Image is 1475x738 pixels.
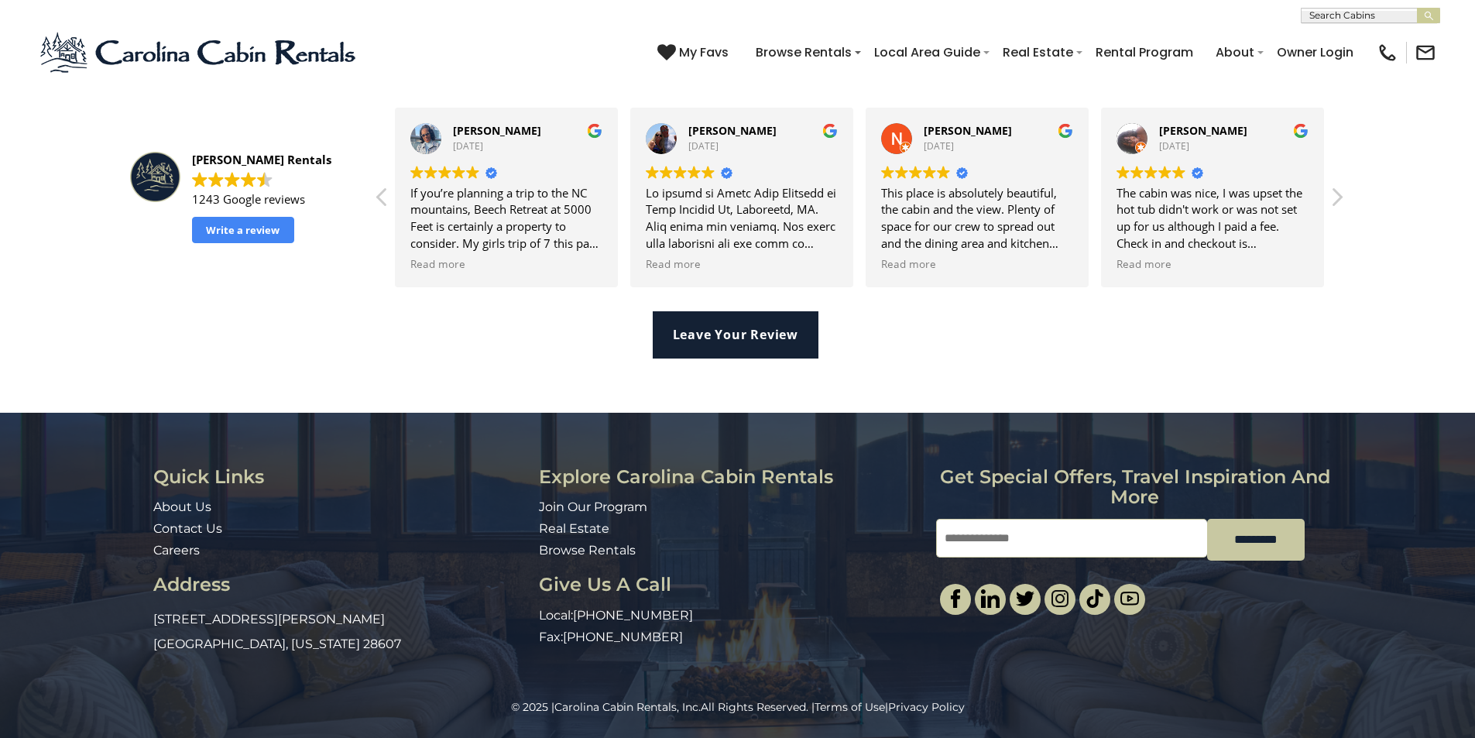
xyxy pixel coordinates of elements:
[981,589,1000,608] img: linkedin-single.svg
[1269,39,1361,66] a: Owner Login
[679,43,729,62] span: My Favs
[866,39,988,66] a: Local Area Guide
[1117,166,1130,179] img: Google
[688,123,838,139] div: [PERSON_NAME]
[424,166,437,179] img: Google
[657,43,732,63] a: My Favs
[1159,123,1309,139] div: [PERSON_NAME]
[153,543,200,558] a: Careers
[1293,123,1309,139] img: Google
[452,166,465,179] img: Google
[511,700,701,714] span: © 2025 |
[881,185,1073,252] div: This place is absolutely beautiful, the cabin and the view. Plenty of space for our crew to sprea...
[646,257,701,272] span: Read more
[130,152,180,202] img: Carolina Cabin Rentals
[1016,589,1034,608] img: twitter-single.svg
[573,608,693,623] a: [PHONE_NUMBER]
[701,166,715,179] img: Google
[539,543,636,558] a: Browse Rentals
[1208,39,1262,66] a: About
[539,467,924,487] h3: Explore Carolina Cabin Rentals
[410,185,602,252] div: If you’re planning a trip to the NC mountains, Beech Retreat at 5000 Feet is certainly a property...
[410,257,465,272] span: Read more
[39,29,360,76] img: Blue-2.png
[539,607,924,625] p: Local:
[674,166,687,179] img: Google
[815,700,885,714] a: Terms of Use
[881,123,912,154] img: Nicki Anderson profile picture
[1117,257,1171,272] span: Read more
[653,311,819,359] a: Leave Your Review
[153,607,527,657] p: [STREET_ADDRESS][PERSON_NAME] [GEOGRAPHIC_DATA], [US_STATE] 28607
[924,140,1073,153] div: [DATE]
[924,123,1073,139] div: [PERSON_NAME]
[453,123,602,139] div: [PERSON_NAME]
[1088,39,1201,66] a: Rental Program
[153,521,222,536] a: Contact Us
[466,166,479,179] img: Google
[1415,42,1436,64] img: mail-regular-black.png
[539,629,924,647] p: Fax:
[539,575,924,595] h3: Give Us A Call
[375,186,390,217] div: Previous review
[1117,185,1309,252] div: The cabin was nice, I was upset the hot tub didn't work or was not set up for us although I paid ...
[646,166,659,179] img: Google
[881,166,894,179] img: Google
[241,172,256,187] img: Google
[995,39,1081,66] a: Real Estate
[563,630,683,644] a: [PHONE_NUMBER]
[153,467,527,487] h3: Quick Links
[1377,42,1398,64] img: phone-regular-black.png
[1117,123,1147,154] img: Isha Scott profile picture
[909,166,922,179] img: Google
[453,140,602,153] div: [DATE]
[35,699,1440,715] p: All Rights Reserved. | |
[946,589,965,608] img: facebook-single.svg
[660,166,673,179] img: Google
[192,152,358,168] div: [PERSON_NAME] Rentals
[192,191,305,207] strong: 1243 Google reviews
[937,166,950,179] img: Google
[1158,166,1171,179] img: Google
[410,166,424,179] img: Google
[587,123,602,139] img: Google
[153,499,211,514] a: About Us
[936,467,1333,508] h3: Get special offers, travel inspiration and more
[1329,186,1344,217] div: Next review
[1058,123,1073,139] img: Google
[1051,589,1069,608] img: instagram-single.svg
[923,166,936,179] img: Google
[888,700,965,714] a: Privacy Policy
[688,166,701,179] img: Google
[410,123,441,154] img: Kim Allamby profile picture
[1172,166,1185,179] img: Google
[646,123,677,154] img: Suzanne White profile picture
[748,39,859,66] a: Browse Rentals
[208,172,224,187] img: Google
[192,172,208,187] img: Google
[438,166,451,179] img: Google
[688,140,838,153] div: [DATE]
[554,700,701,714] a: Carolina Cabin Rentals, Inc.
[192,217,294,243] a: Write a review to Google
[539,521,609,536] a: Real Estate
[1120,589,1139,608] img: youtube-light.svg
[1086,589,1104,608] img: tiktok.svg
[1130,166,1144,179] img: Google
[1159,140,1309,153] div: [DATE]
[225,172,240,187] img: Google
[539,499,647,514] a: Join Our Program
[822,123,838,139] img: Google
[1144,166,1158,179] img: Google
[646,185,838,252] div: Lo ipsumd si Ametc Adip Elitsedd ei Temp Incidid Ut, Laboreetd, MA. Aliq enima min veniamq. Nos e...
[257,172,273,187] img: Google
[881,257,936,272] span: Read more
[895,166,908,179] img: Google
[153,575,527,595] h3: Address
